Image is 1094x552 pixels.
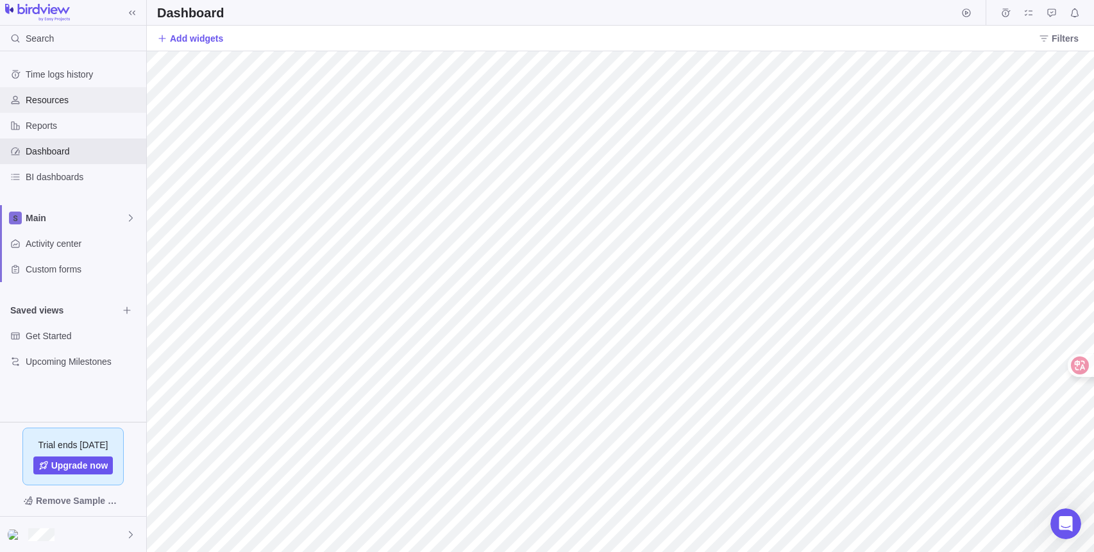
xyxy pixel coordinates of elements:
[51,459,108,472] span: Upgrade now
[26,330,141,342] span: Get Started
[26,212,126,224] span: Main
[26,171,141,183] span: BI dashboards
[38,439,108,451] span: Trial ends [DATE]
[26,94,141,106] span: Resources
[36,493,123,508] span: Remove Sample Data
[1043,10,1061,20] a: Approval requests
[1066,10,1084,20] a: Notifications
[1020,10,1038,20] a: My assignments
[997,4,1014,22] span: Time logs
[1043,4,1061,22] span: Approval requests
[157,29,223,47] span: Add widgets
[8,530,23,540] img: Show
[957,4,975,22] span: Start timer
[170,32,223,45] span: Add widgets
[33,456,114,474] a: Upgrade now
[26,355,141,368] span: Upcoming Milestones
[26,263,141,276] span: Custom forms
[10,490,136,511] span: Remove Sample Data
[1050,508,1081,539] iframe: Intercom live chat
[26,68,141,81] span: Time logs history
[997,10,1014,20] a: Time logs
[1020,4,1038,22] span: My assignments
[157,4,224,22] h2: Dashboard
[5,4,70,22] img: logo
[26,237,141,250] span: Activity center
[118,301,136,319] span: Browse views
[26,119,141,132] span: Reports
[1066,4,1084,22] span: Notifications
[26,32,54,45] span: Search
[1052,32,1079,45] span: Filters
[8,527,23,542] div: Elyzza
[26,145,141,158] span: Dashboard
[1034,29,1084,47] span: Filters
[10,304,118,317] span: Saved views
